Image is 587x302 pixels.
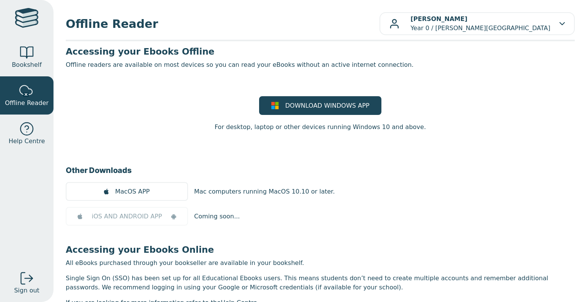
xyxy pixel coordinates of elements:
[5,99,49,108] span: Offline Reader
[410,15,550,33] p: Year 0 / [PERSON_NAME][GEOGRAPHIC_DATA]
[66,274,575,292] p: Single Sign On (SSO) has been set up for all Educational Ebooks users. This means students don’t ...
[66,165,575,176] h3: Other Downloads
[259,96,381,115] a: DOWNLOAD WINDOWS APP
[115,187,149,196] span: MacOS APP
[66,258,575,268] p: All eBooks purchased through your bookseller are available in your bookshelf.
[12,60,42,69] span: Bookshelf
[410,15,467,23] b: [PERSON_NAME]
[66,60,575,69] p: Offline readers are available on most devices so you can read your eBooks without an active inter...
[194,212,240,221] p: Coming soon...
[92,212,162,221] span: iOS AND ANDROID APP
[8,137,45,146] span: Help Centre
[285,101,369,110] span: DOWNLOAD WINDOWS APP
[66,244,575,255] h3: Accessing your Ebooks Online
[66,15,379,32] span: Offline Reader
[14,286,39,295] span: Sign out
[214,123,426,132] p: For desktop, laptop or other devices running Windows 10 and above.
[66,46,575,57] h3: Accessing your Ebooks Offline
[66,182,188,201] a: MacOS APP
[194,187,335,196] p: Mac computers running MacOS 10.10 or later.
[379,12,575,35] button: [PERSON_NAME]Year 0 / [PERSON_NAME][GEOGRAPHIC_DATA]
